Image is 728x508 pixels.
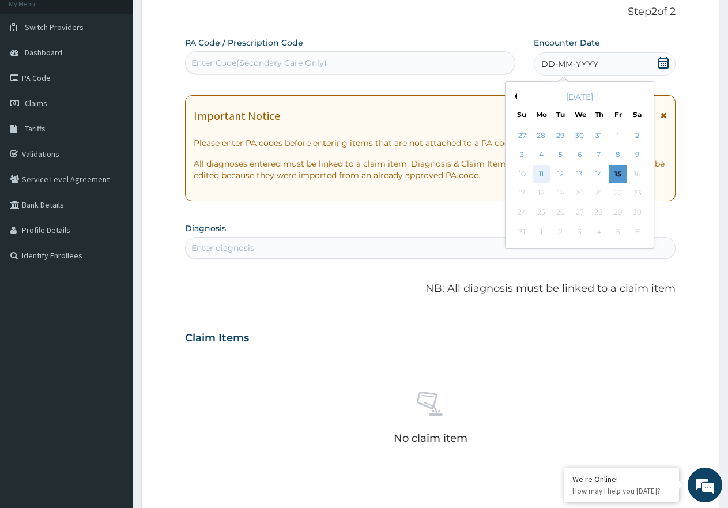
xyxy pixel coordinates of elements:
span: Tariffs [25,123,46,134]
div: Not available Saturday, September 6th, 2025 [629,223,646,240]
span: Claims [25,98,47,108]
div: Mo [536,110,546,119]
div: Sa [633,110,643,119]
div: We're Online! [572,474,670,484]
div: Not available Wednesday, August 27th, 2025 [571,204,589,221]
p: How may I help you today? [572,486,670,496]
span: Switch Providers [25,22,84,32]
span: Dashboard [25,47,62,58]
p: NB: All diagnosis must be linked to a claim item [185,281,676,296]
div: [DATE] [510,91,649,103]
div: Th [594,110,604,119]
div: Chat with us now [60,65,194,80]
img: d_794563401_company_1708531726252_794563401 [21,58,47,86]
span: DD-MM-YYYY [541,58,598,70]
div: Not available Saturday, August 23rd, 2025 [629,185,646,202]
div: Choose Thursday, July 31st, 2025 [590,127,608,144]
div: Choose Sunday, August 3rd, 2025 [514,146,531,164]
div: month 2025-08 [512,126,647,242]
label: Encounter Date [534,37,600,48]
div: Choose Friday, August 1st, 2025 [609,127,627,144]
div: Choose Tuesday, July 29th, 2025 [552,127,569,144]
div: Choose Tuesday, August 12th, 2025 [552,165,569,183]
div: Tu [556,110,565,119]
div: Fr [613,110,623,119]
div: Not available Monday, August 18th, 2025 [533,185,550,202]
p: All diagnoses entered must be linked to a claim item. Diagnosis & Claim Items that are visible bu... [194,158,667,181]
div: Choose Wednesday, August 6th, 2025 [571,146,589,164]
div: Enter Code(Secondary Care Only) [191,57,327,69]
div: Choose Wednesday, July 30th, 2025 [571,127,589,144]
div: Not available Tuesday, September 2nd, 2025 [552,223,569,240]
div: Not available Sunday, August 24th, 2025 [514,204,531,221]
div: Choose Thursday, August 7th, 2025 [590,146,608,164]
div: Not available Monday, August 25th, 2025 [533,204,550,221]
h1: Important Notice [194,110,280,122]
div: Choose Sunday, August 10th, 2025 [514,165,531,183]
div: Choose Monday, July 28th, 2025 [533,127,550,144]
div: Not available Wednesday, August 20th, 2025 [571,185,589,202]
label: PA Code / Prescription Code [185,37,303,48]
button: Previous Month [511,93,517,99]
div: Not available Friday, September 5th, 2025 [609,223,627,240]
div: Not available Thursday, August 21st, 2025 [590,185,608,202]
div: Not available Tuesday, August 26th, 2025 [552,204,569,221]
div: Not available Tuesday, August 19th, 2025 [552,185,569,202]
div: Not available Thursday, September 4th, 2025 [590,223,608,240]
div: Choose Sunday, July 27th, 2025 [514,127,531,144]
div: Minimize live chat window [189,6,217,33]
div: Choose Saturday, August 2nd, 2025 [629,127,646,144]
div: Choose Wednesday, August 13th, 2025 [571,165,589,183]
div: Choose Monday, August 4th, 2025 [533,146,550,164]
textarea: Type your message and hit 'Enter' [6,315,220,355]
div: Not available Sunday, August 31st, 2025 [514,223,531,240]
div: Choose Thursday, August 14th, 2025 [590,165,608,183]
h3: Claim Items [185,332,249,345]
div: Not available Friday, August 29th, 2025 [609,204,627,221]
p: Step 2 of 2 [185,6,676,18]
div: Choose Friday, August 15th, 2025 [609,165,627,183]
div: Not available Saturday, August 16th, 2025 [629,165,646,183]
div: Choose Saturday, August 9th, 2025 [629,146,646,164]
div: Choose Tuesday, August 5th, 2025 [552,146,569,164]
span: We're online! [67,145,159,262]
label: Diagnosis [185,223,226,234]
div: Not available Monday, September 1st, 2025 [533,223,550,240]
p: No claim item [394,432,467,444]
div: We [575,110,584,119]
div: Not available Wednesday, September 3rd, 2025 [571,223,589,240]
div: Su [517,110,527,119]
div: Not available Saturday, August 30th, 2025 [629,204,646,221]
div: Choose Friday, August 8th, 2025 [609,146,627,164]
p: Please enter PA codes before entering items that are not attached to a PA code [194,137,667,149]
div: Choose Monday, August 11th, 2025 [533,165,550,183]
div: Not available Friday, August 22nd, 2025 [609,185,627,202]
div: Enter diagnosis [191,242,254,254]
div: Not available Thursday, August 28th, 2025 [590,204,608,221]
div: Not available Sunday, August 17th, 2025 [514,185,531,202]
